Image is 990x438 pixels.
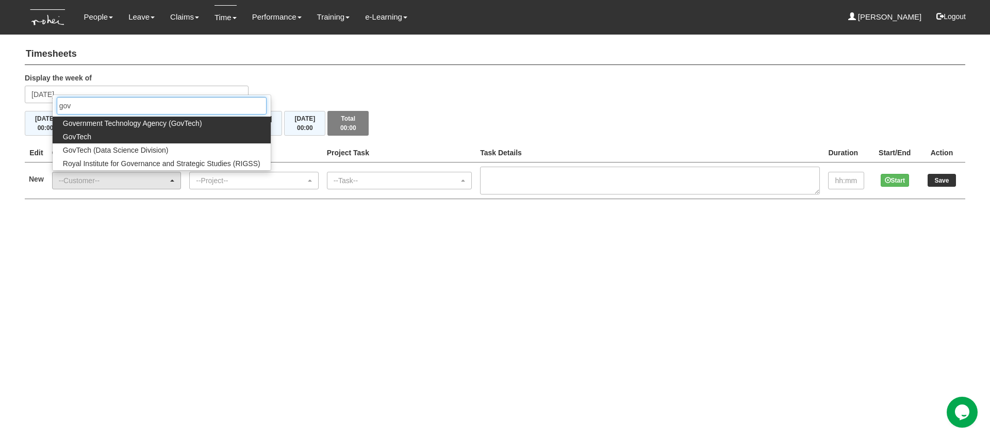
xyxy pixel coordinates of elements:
[327,172,472,189] button: --Task--
[881,174,909,187] button: Start
[84,5,113,29] a: People
[297,124,313,132] span: 00:00
[25,143,48,163] th: Edit
[196,175,305,186] div: --Project--
[928,174,956,187] input: Save
[128,5,155,29] a: Leave
[828,172,864,189] input: hh:mm
[284,111,325,136] button: [DATE]00:00
[848,5,922,29] a: [PERSON_NAME]
[323,143,476,163] th: Project Task
[63,132,91,142] span: GovTech
[929,4,973,29] button: Logout
[334,175,459,186] div: --Task--
[918,143,965,163] th: Action
[25,111,66,136] button: [DATE]00:00
[63,118,202,128] span: Government Technology Agency (GovTech)
[871,143,918,163] th: Start/End
[63,158,260,169] span: Royal Institute for Governance and Strategic Studies (RIGSS)
[25,111,965,136] div: Timesheet Week Summary
[947,397,980,428] iframe: chat widget
[214,5,237,29] a: Time
[38,124,54,132] span: 00:00
[252,5,302,29] a: Performance
[317,5,350,29] a: Training
[25,73,92,83] label: Display the week of
[57,97,267,115] input: Search
[63,145,169,155] span: GovTech (Data Science Division)
[365,5,407,29] a: e-Learning
[29,174,44,184] label: New
[170,5,199,29] a: Claims
[48,143,185,163] th: Client
[189,172,318,189] button: --Project--
[824,143,871,163] th: Duration
[52,172,181,189] button: --Customer--
[59,175,168,186] div: --Customer--
[476,143,824,163] th: Task Details
[327,111,369,136] button: Total00:00
[340,124,356,132] span: 00:00
[25,44,965,65] h4: Timesheets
